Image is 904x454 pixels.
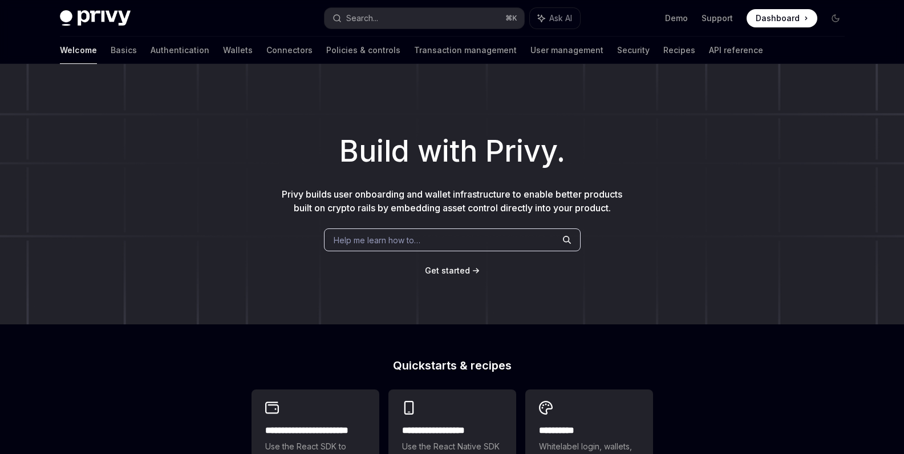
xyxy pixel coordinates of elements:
span: Help me learn how to… [334,234,420,246]
a: Basics [111,37,137,64]
h2: Quickstarts & recipes [252,360,653,371]
span: Ask AI [549,13,572,24]
a: Policies & controls [326,37,400,64]
span: ⌘ K [505,14,517,23]
a: Transaction management [414,37,517,64]
button: Toggle dark mode [826,9,845,27]
button: Ask AI [530,8,580,29]
a: Welcome [60,37,97,64]
span: Dashboard [756,13,800,24]
a: API reference [709,37,763,64]
a: Support [702,13,733,24]
a: Dashboard [747,9,817,27]
button: Search...⌘K [325,8,524,29]
span: Get started [425,266,470,275]
span: Privy builds user onboarding and wallet infrastructure to enable better products built on crypto ... [282,188,622,214]
a: Recipes [663,37,695,64]
h1: Build with Privy. [18,129,886,174]
a: Demo [665,13,688,24]
div: Search... [346,11,378,25]
a: Authentication [151,37,209,64]
img: dark logo [60,10,131,26]
a: Security [617,37,650,64]
a: Get started [425,265,470,276]
a: Wallets [223,37,253,64]
a: Connectors [266,37,313,64]
a: User management [530,37,603,64]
